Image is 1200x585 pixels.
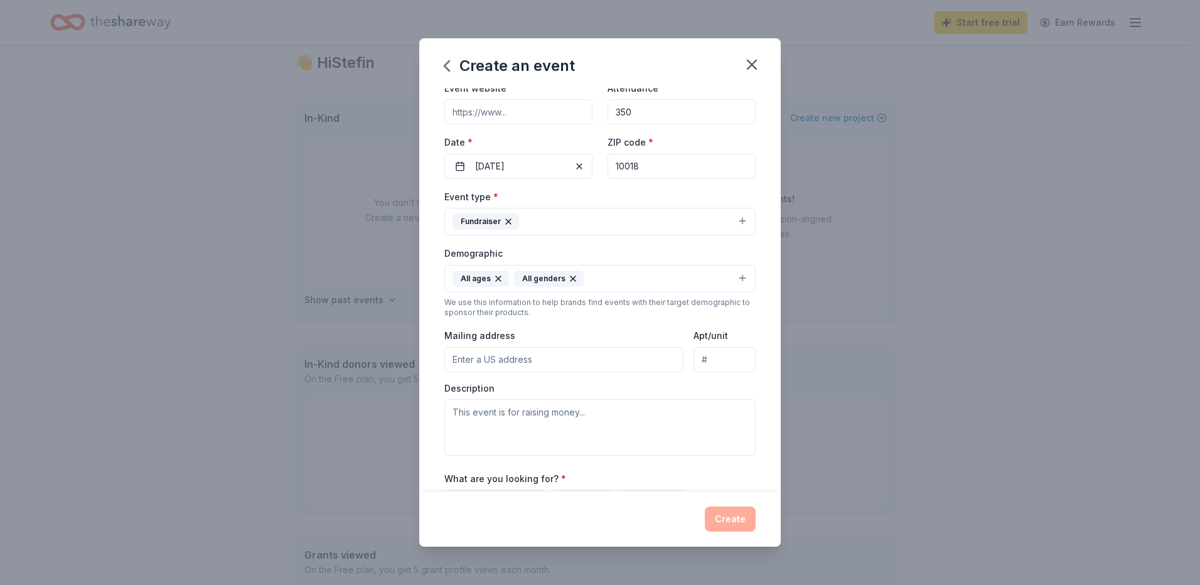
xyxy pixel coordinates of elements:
label: What are you looking for? [444,473,566,485]
div: Create an event [444,56,575,76]
button: [DATE] [444,154,592,179]
input: Enter a US address [444,347,683,372]
label: Description [444,382,495,395]
button: Meals [553,490,613,513]
div: All ages [453,271,509,287]
label: Demographic [444,247,503,260]
div: Fundraiser [453,213,519,230]
button: Snacks [620,490,685,513]
label: Mailing address [444,330,515,342]
input: https://www... [444,99,592,124]
input: 12345 (U.S. only) [608,154,756,179]
div: All genders [514,271,584,287]
label: ZIP code [608,136,653,149]
label: Event website [444,82,506,95]
div: We use this information to help brands find events with their target demographic to sponsor their... [444,298,756,318]
button: Auction & raffle [444,490,545,513]
label: Event type [444,191,498,203]
label: Date [444,136,592,149]
label: Attendance [608,82,666,95]
input: 20 [608,99,756,124]
button: Fundraiser [444,208,756,235]
button: All agesAll genders [444,265,756,292]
